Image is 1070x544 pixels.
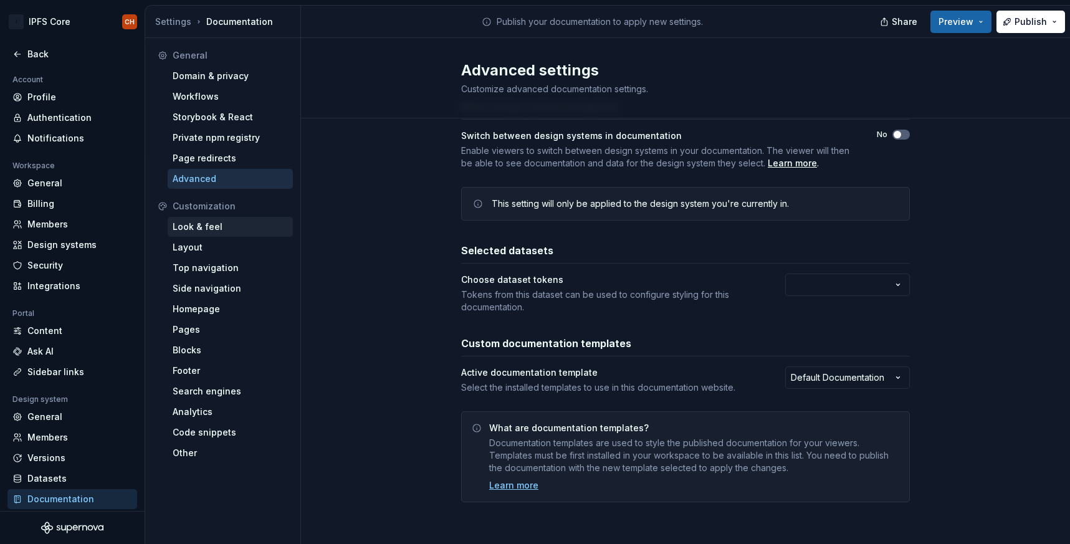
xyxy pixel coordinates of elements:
a: Side navigation [168,279,293,298]
div: Search engines [173,385,288,398]
a: Design systems [7,235,137,255]
div: Back [27,48,132,60]
a: Storybook & React [168,107,293,127]
div: Choose dataset tokens [461,274,563,286]
a: Members [7,214,137,234]
button: Preview [930,11,991,33]
div: Datasets [27,472,132,485]
a: Search engines [168,381,293,401]
button: IIPFS CoreCH [2,8,142,36]
div: Private npm registry [173,131,288,144]
div: Documentation [155,16,295,28]
div: Switch between design systems in documentation [461,130,682,142]
a: Domain & privacy [168,66,293,86]
div: Documentation templates are used to style the published documentation for your viewers. Templates... [489,437,899,474]
div: Authentication [27,112,132,124]
div: Look & feel [173,221,288,233]
span: Preview [939,16,973,28]
a: Integrations [7,276,137,296]
div: Tokens from this dataset can be used to configure styling for this documentation. [461,289,763,313]
div: CH [125,17,135,27]
div: Versions [27,452,132,464]
div: Design systems [27,239,132,251]
div: Members [27,431,132,444]
a: Private npm registry [168,128,293,148]
div: Code snippets [173,426,288,439]
p: Publish your documentation to apply new settings. [497,16,703,28]
button: Publish [996,11,1065,33]
span: . [765,158,819,168]
a: Content [7,321,137,341]
div: Pages [173,323,288,336]
div: Workflows [173,90,288,103]
a: Page redirects [168,148,293,168]
a: Pages [168,320,293,340]
a: Homepage [168,299,293,319]
a: Layout [168,237,293,257]
a: Members [7,427,137,447]
div: Account [7,72,48,87]
a: Back [7,44,137,64]
a: Learn more [489,479,538,492]
div: Layout [173,241,288,254]
a: General [7,173,137,193]
div: Customization [173,200,288,212]
a: General [7,407,137,427]
div: Top navigation [173,262,288,274]
a: Notifications [7,128,137,148]
div: Blocks [173,344,288,356]
a: Authentication [7,108,137,128]
a: Sidebar links [7,362,137,382]
h3: Selected datasets [461,243,553,258]
div: Other [173,447,288,459]
div: Storybook & React [173,111,288,123]
div: I [9,14,24,29]
a: Profile [7,87,137,107]
div: General [173,49,288,62]
div: Sidebar links [27,366,132,378]
div: General [27,177,132,189]
div: Page redirects [173,152,288,165]
div: Integrations [27,280,132,292]
h2: Advanced settings [461,60,895,80]
a: Code snippets [168,422,293,442]
a: Datasets [7,469,137,489]
div: Homepage [173,303,288,315]
label: No [877,130,887,140]
div: Advanced [173,173,288,185]
span: Publish [1015,16,1047,28]
a: Top navigation [168,258,293,278]
button: Settings [155,16,191,28]
a: Workflows [168,87,293,107]
a: Learn more [768,157,817,169]
div: IPFS Core [29,16,70,28]
div: Design system [7,392,73,407]
div: What are documentation templates? [489,422,649,434]
a: Footer [168,361,293,381]
div: Active documentation template [461,366,598,379]
a: Security [7,255,137,275]
div: Analytics [173,406,288,418]
div: Footer [173,365,288,377]
div: Billing [27,198,132,210]
a: Ask AI [7,341,137,361]
a: Blocks [168,340,293,360]
div: Security [27,259,132,272]
a: Versions [7,448,137,468]
div: Workspace [7,158,60,173]
div: Members [27,218,132,231]
div: Select the installed templates to use in this documentation website. [461,381,763,394]
h3: Custom documentation templates [461,336,631,351]
div: This setting will only be applied to the design system you're currently in. [492,198,789,210]
div: Notifications [27,132,132,145]
a: Documentation [7,489,137,509]
div: Ask AI [27,345,132,358]
span: Share [892,16,917,28]
div: Portal [7,306,39,321]
div: Side navigation [173,282,288,295]
div: Profile [27,91,132,103]
svg: Supernova Logo [41,522,103,534]
a: Other [168,443,293,463]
